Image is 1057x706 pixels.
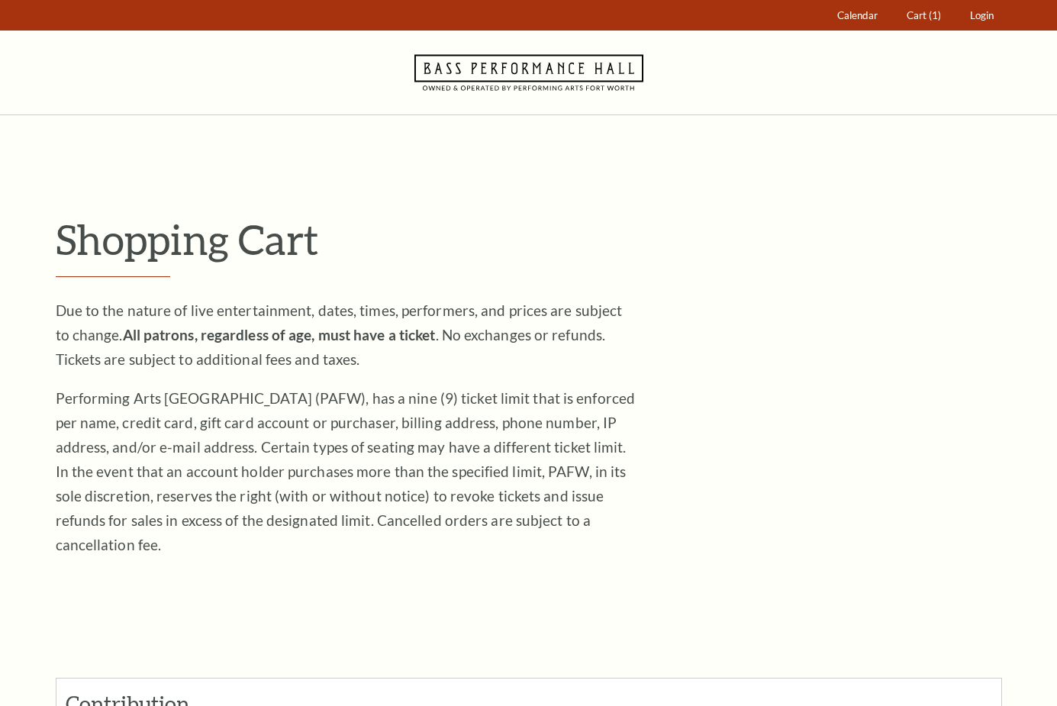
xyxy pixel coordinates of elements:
span: Cart [907,9,926,21]
span: Calendar [837,9,878,21]
span: (1) [929,9,941,21]
span: Due to the nature of live entertainment, dates, times, performers, and prices are subject to chan... [56,301,623,368]
strong: All patrons, regardless of age, must have a ticket [123,326,436,343]
a: Login [962,1,1001,31]
p: Performing Arts [GEOGRAPHIC_DATA] (PAFW), has a nine (9) ticket limit that is enforced per name, ... [56,386,636,557]
a: Calendar [830,1,885,31]
span: Login [970,9,994,21]
a: Cart (1) [899,1,948,31]
p: Shopping Cart [56,214,1002,264]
